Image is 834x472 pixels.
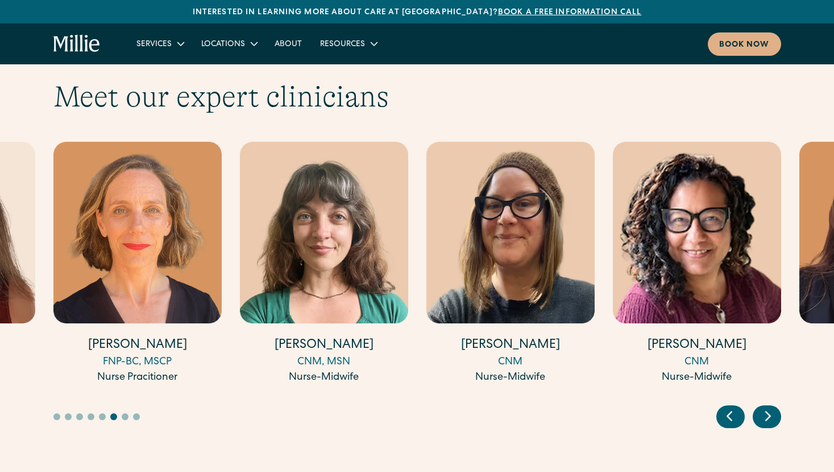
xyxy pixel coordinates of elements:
div: 13 / 17 [426,142,595,387]
h4: [PERSON_NAME] [53,337,222,355]
div: Locations [192,34,265,53]
div: CNM [613,355,781,370]
h4: [PERSON_NAME] [426,337,595,355]
div: Previous slide [716,405,745,428]
div: Services [127,34,192,53]
h4: [PERSON_NAME] [613,337,781,355]
a: Book a free information call [498,9,641,17]
div: Locations [201,39,245,51]
div: CNM, MSN [240,355,408,370]
div: Nurse-Midwife [426,370,595,385]
h2: Meet our expert clinicians [53,79,781,114]
div: Services [136,39,172,51]
div: CNM [426,355,595,370]
div: 14 / 17 [613,142,781,387]
button: Go to slide 3 [76,413,83,420]
a: [PERSON_NAME]CNMNurse-Midwife [613,142,781,385]
div: Nurse Pracitioner [53,370,222,385]
button: Go to slide 6 [110,413,117,420]
button: Go to slide 8 [133,413,140,420]
a: [PERSON_NAME]CNMNurse-Midwife [426,142,595,385]
div: Resources [311,34,385,53]
div: Book now [719,39,770,51]
h4: [PERSON_NAME] [240,337,408,355]
div: FNP-BC, MSCP [53,355,222,370]
button: Go to slide 2 [65,413,72,420]
a: Book now [708,32,781,56]
a: [PERSON_NAME]FNP-BC, MSCPNurse Pracitioner [53,142,222,385]
div: 11 / 17 [53,142,222,387]
div: Nurse-Midwife [613,370,781,385]
button: Go to slide 5 [99,413,106,420]
div: Next slide [753,405,781,428]
div: Resources [320,39,365,51]
div: Nurse-Midwife [240,370,408,385]
button: Go to slide 4 [88,413,94,420]
button: Go to slide 7 [122,413,128,420]
a: About [265,34,311,53]
a: [PERSON_NAME]CNM, MSNNurse-Midwife [240,142,408,385]
a: home [53,35,101,53]
button: Go to slide 1 [53,413,60,420]
div: 12 / 17 [240,142,408,387]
